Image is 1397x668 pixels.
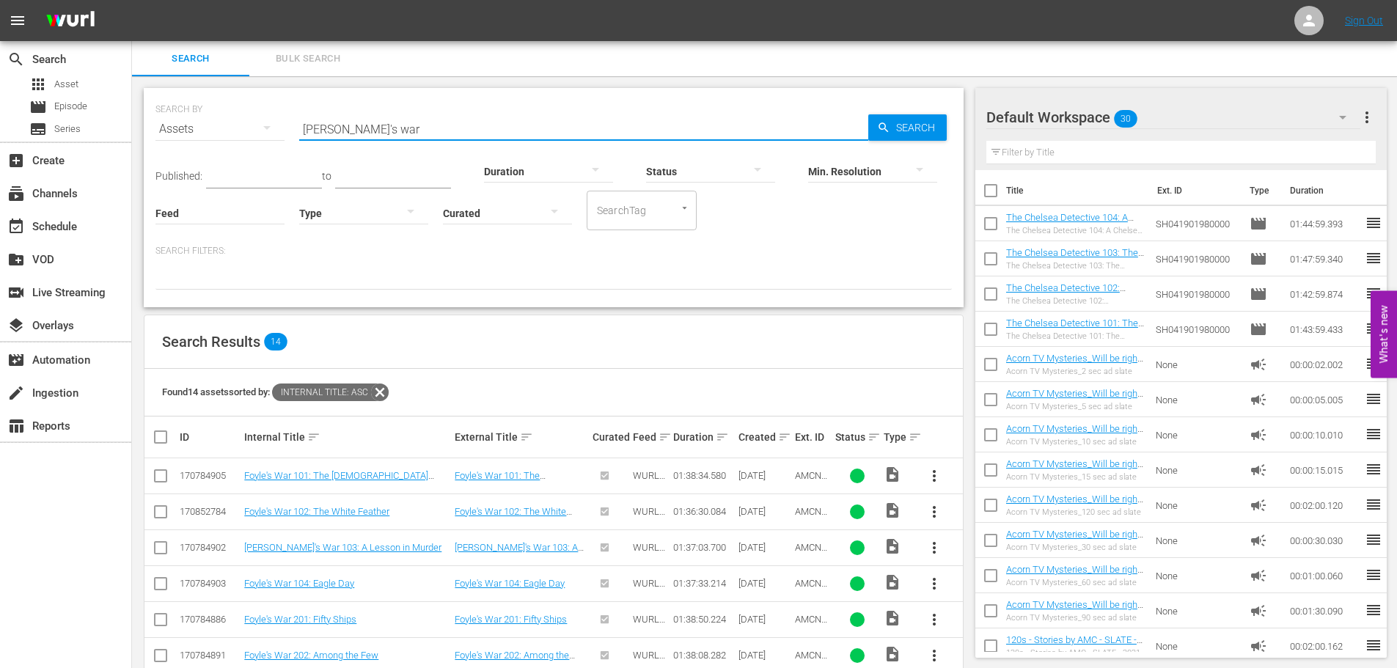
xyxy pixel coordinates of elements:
a: Acorn TV Mysteries_Will be right back 02 S01642203001 FINAL [1006,353,1143,375]
th: Title [1006,170,1148,211]
td: None [1150,628,1244,664]
a: The Chelsea Detective 103: The Gentle Giant (The Chelsea Detective 103: The Gentle Giant (amc_net... [1006,247,1144,302]
td: None [1150,488,1244,523]
div: 170784902 [180,542,240,553]
span: sort [716,430,729,444]
a: Acorn TV Mysteries_Will be right back 30 S01642207001 FINA [1006,529,1143,551]
span: more_vert [925,575,943,592]
span: WURL Feed [633,542,665,564]
span: more_vert [925,539,943,557]
div: 01:38:08.282 [673,650,733,661]
span: Video [884,645,901,663]
span: reorder [1365,355,1382,372]
div: [DATE] [738,542,791,553]
a: [PERSON_NAME]'s War 103: A Lesson in Murder [244,542,441,553]
span: more_vert [925,503,943,521]
td: SH041901980000 [1150,241,1244,276]
div: 120s - Stories by AMC - SLATE - 2021 [1006,648,1145,658]
span: Episode [29,98,47,116]
div: Acorn TV Mysteries_2 sec ad slate [1006,367,1145,376]
a: Acorn TV Mysteries_Will be right back 90 S01642209001 FINAL [1006,599,1143,621]
span: AMCNVR0000066856 [795,542,827,575]
span: Video [884,466,901,483]
span: reorder [1365,601,1382,619]
span: Found 14 assets sorted by: [162,386,389,397]
a: 120s - Stories by AMC - SLATE - 2021 [1006,634,1143,656]
div: 170784886 [180,614,240,625]
span: reorder [1365,460,1382,478]
a: Foyle's War 104: Eagle Day [244,578,354,589]
div: Status [835,428,879,446]
div: Type [884,428,912,446]
td: 00:01:30.090 [1284,593,1365,628]
a: Acorn TV Mysteries_Will be right back 15 S01642206001 FINAL [1006,458,1143,480]
button: more_vert [1358,100,1376,135]
span: Search [7,51,25,68]
span: Video [884,537,901,555]
div: Duration [673,428,733,446]
td: None [1150,593,1244,628]
td: 00:00:30.030 [1284,523,1365,558]
span: reorder [1365,425,1382,443]
span: Ad [1250,461,1267,479]
button: more_vert [917,494,952,529]
span: AMCNVR0000066867 [795,614,827,647]
div: Internal Title [244,428,450,446]
a: Acorn TV Mysteries_Will be right back 10 S01642205001 FINAL [1006,423,1143,445]
span: reorder [1365,249,1382,267]
a: Foyle's War 201: Fifty Ships [455,614,567,625]
span: sort [659,430,672,444]
td: 01:44:59.393 [1284,206,1365,241]
span: Reports [7,417,25,435]
span: Episode [54,99,87,114]
div: 01:38:34.580 [673,470,733,481]
a: [PERSON_NAME]'s War 103: A Lesson in Murder [455,542,584,564]
span: more_vert [925,611,943,628]
span: more_vert [925,647,943,664]
td: None [1150,417,1244,452]
span: Ad [1250,426,1267,444]
span: reorder [1365,496,1382,513]
span: reorder [1365,636,1382,654]
td: SH041901980000 [1150,312,1244,347]
td: 00:01:00.060 [1284,558,1365,593]
div: [DATE] [738,650,791,661]
span: Series [29,120,47,138]
span: AMCNVR0000066855 [795,506,827,539]
button: more_vert [917,458,952,493]
a: Sign Out [1345,15,1383,26]
span: Schedule [7,218,25,235]
button: Open Feedback Widget [1371,290,1397,378]
div: [DATE] [738,470,791,481]
span: sort [868,430,881,444]
div: Ext. ID [795,431,831,443]
div: 01:38:50.224 [673,614,733,625]
div: [DATE] [738,578,791,589]
span: Ad [1250,532,1267,549]
a: Foyle's War 201: Fifty Ships [244,614,356,625]
div: 170852784 [180,506,240,517]
a: Foyle's War 102: The White Feather [455,506,572,528]
span: reorder [1365,566,1382,584]
th: Type [1241,170,1281,211]
div: The Chelsea Detective 102: [PERSON_NAME] [1006,296,1145,306]
span: sort [520,430,533,444]
span: Ad [1250,567,1267,584]
span: reorder [1365,214,1382,232]
span: sort [778,430,791,444]
span: Automation [7,351,25,369]
div: Default Workspace [986,97,1360,138]
span: reorder [1365,285,1382,302]
span: Video [884,609,901,627]
span: sort [909,430,922,444]
span: Search [890,114,947,141]
span: WURL Feed [633,470,665,492]
span: Live Streaming [7,284,25,301]
span: sort [307,430,320,444]
span: reorder [1365,531,1382,548]
span: menu [9,12,26,29]
span: Channels [7,185,25,202]
th: Duration [1281,170,1369,211]
span: Video [884,573,901,591]
td: None [1150,382,1244,417]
